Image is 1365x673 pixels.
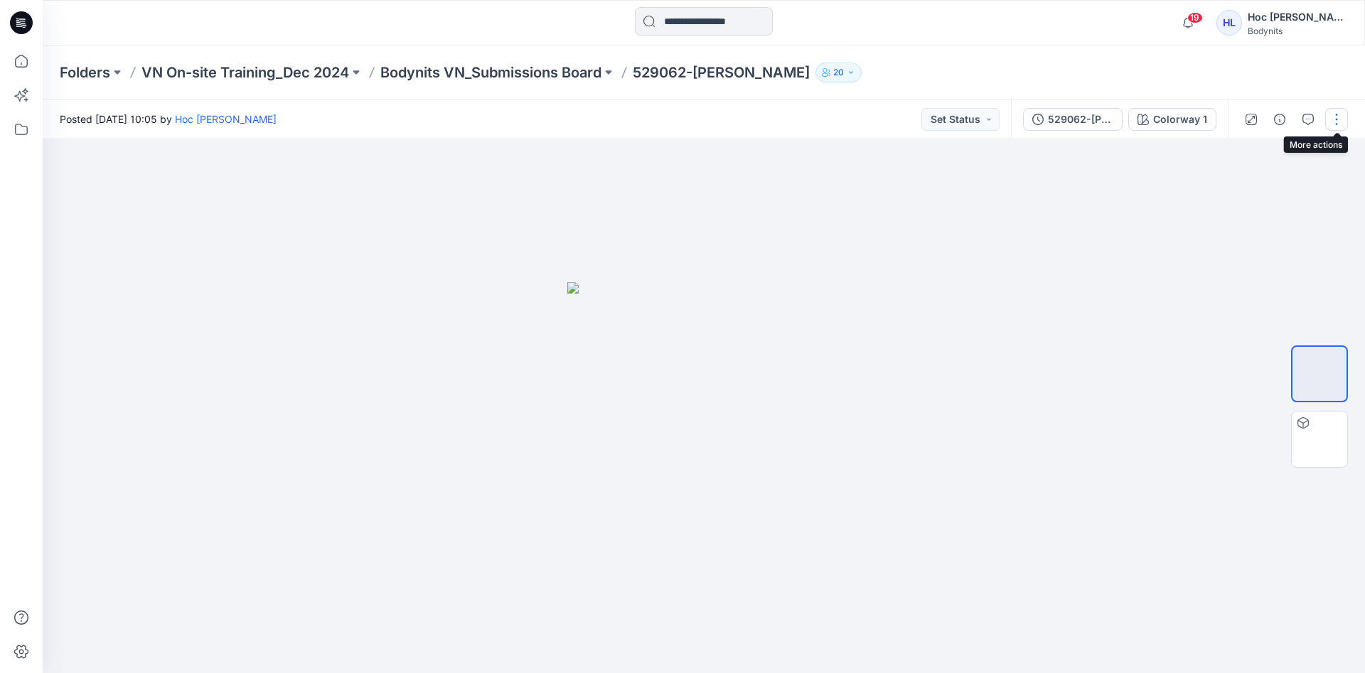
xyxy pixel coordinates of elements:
[1248,26,1347,36] div: Bodynits
[1023,108,1123,131] button: 529062-[PERSON_NAME]
[1128,108,1216,131] button: Colorway 1
[141,63,349,82] a: VN On-site Training_Dec 2024
[380,63,601,82] a: Bodynits VN_Submissions Board
[1048,112,1113,127] div: 529062-[PERSON_NAME]
[1268,108,1291,131] button: Details
[1292,416,1347,461] img: 529062-Tracy Colorway 1
[60,63,110,82] a: Folders
[1292,359,1347,389] img: Colorway Cover
[1187,12,1203,23] span: 19
[633,63,810,82] p: 529062-[PERSON_NAME]
[815,63,862,82] button: 20
[1216,10,1242,36] div: HL
[833,65,844,80] p: 20
[1248,9,1347,26] div: Hoc [PERSON_NAME]
[1153,112,1207,127] div: Colorway 1
[175,113,277,125] a: Hoc [PERSON_NAME]
[60,112,277,126] span: Posted [DATE] 10:05 by
[567,282,840,673] img: eyJhbGciOiJIUzI1NiIsImtpZCI6IjAiLCJzbHQiOiJzZXMiLCJ0eXAiOiJKV1QifQ.eyJkYXRhIjp7InR5cGUiOiJzdG9yYW...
